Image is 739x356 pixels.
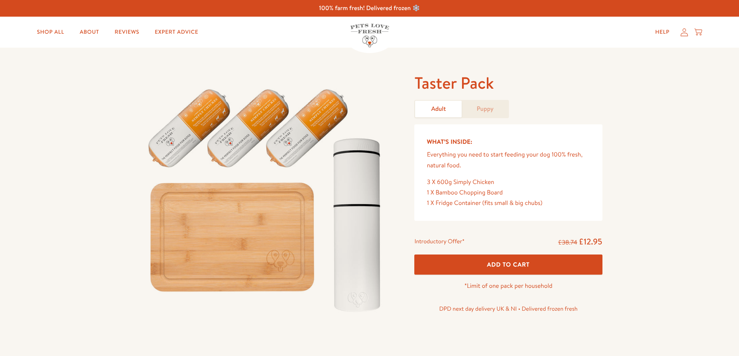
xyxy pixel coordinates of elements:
span: 1 X Bamboo Chopping Board [427,188,503,197]
p: DPD next day delivery UK & NI • Delivered frozen fresh [414,304,602,314]
s: £38.74 [558,238,577,247]
p: *Limit of one pack per household [414,281,602,291]
span: £12.95 [579,236,602,247]
img: Pets Love Fresh [350,24,389,47]
a: Reviews [109,24,145,40]
h1: Taster Pack [414,72,602,94]
div: 1 X Fridge Container (fits small & big chubs) [427,198,590,208]
a: Adult [415,101,462,117]
div: 3 X 600g Simply Chicken [427,177,590,187]
a: Help [649,24,676,40]
h5: What’s Inside: [427,137,590,147]
a: About [73,24,105,40]
span: Add To Cart [487,260,530,268]
div: Introductory Offer* [414,236,464,248]
img: Taster Pack - Adult [137,72,396,321]
button: Add To Cart [414,255,602,275]
a: Puppy [462,101,508,117]
a: Shop All [31,24,70,40]
p: Everything you need to start feeding your dog 100% fresh, natural food. [427,150,590,170]
a: Expert Advice [149,24,204,40]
